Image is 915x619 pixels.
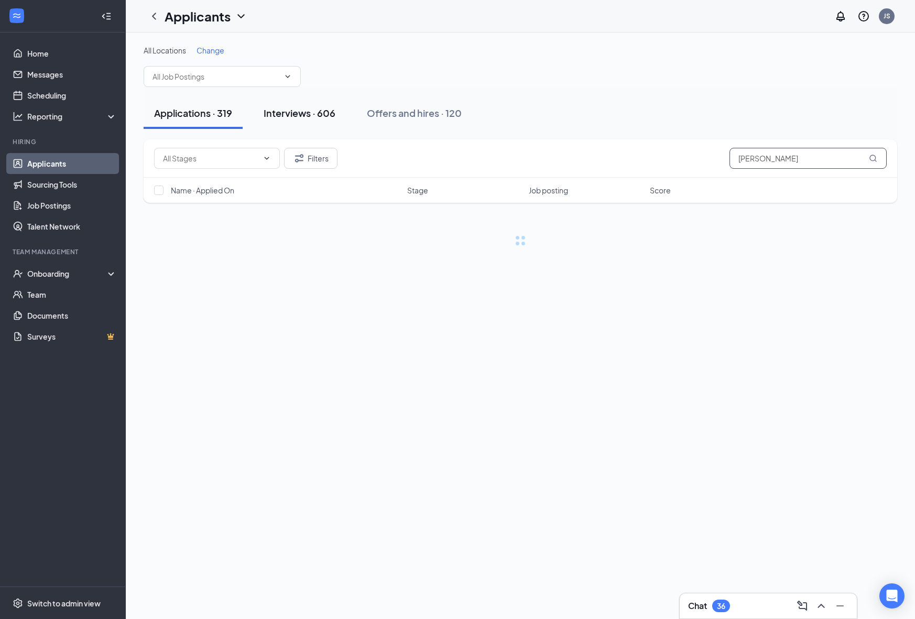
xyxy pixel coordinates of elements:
svg: Notifications [834,10,847,23]
div: Applications · 319 [154,106,232,120]
a: Messages [27,64,117,85]
div: Hiring [13,137,115,146]
div: Switch to admin view [27,598,101,609]
a: Documents [27,305,117,326]
svg: Settings [13,598,23,609]
a: SurveysCrown [27,326,117,347]
div: Interviews · 606 [264,106,335,120]
svg: ChevronDown [263,154,271,162]
h3: Chat [688,600,707,612]
a: Talent Network [27,216,117,237]
span: Name · Applied On [171,185,234,196]
svg: ChevronUp [815,600,827,612]
svg: UserCheck [13,268,23,279]
svg: Minimize [834,600,846,612]
svg: ComposeMessage [796,600,809,612]
span: Stage [407,185,428,196]
svg: ChevronDown [284,72,292,81]
span: Score [650,185,671,196]
div: JS [884,12,890,20]
div: 36 [717,602,725,611]
button: ChevronUp [813,598,830,614]
input: Search in applications [729,148,887,169]
span: All Locations [144,46,186,55]
div: Open Intercom Messenger [879,583,905,609]
svg: Collapse [101,11,112,21]
input: All Stages [163,153,258,164]
a: Home [27,43,117,64]
svg: WorkstreamLogo [12,10,22,21]
svg: MagnifyingGlass [869,154,877,162]
div: Offers and hires · 120 [367,106,462,120]
svg: ChevronLeft [148,10,160,23]
span: Change [197,46,224,55]
svg: Analysis [13,111,23,122]
svg: Filter [293,152,306,165]
a: Scheduling [27,85,117,106]
a: Applicants [27,153,117,174]
svg: ChevronDown [235,10,247,23]
div: Onboarding [27,268,108,279]
a: Job Postings [27,195,117,216]
button: Filter Filters [284,148,337,169]
h1: Applicants [165,7,231,25]
input: All Job Postings [152,71,279,82]
div: Reporting [27,111,117,122]
a: Team [27,284,117,305]
button: Minimize [832,598,848,614]
svg: QuestionInfo [857,10,870,23]
span: Job posting [529,185,568,196]
a: Sourcing Tools [27,174,117,195]
button: ComposeMessage [794,598,811,614]
div: Team Management [13,247,115,256]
